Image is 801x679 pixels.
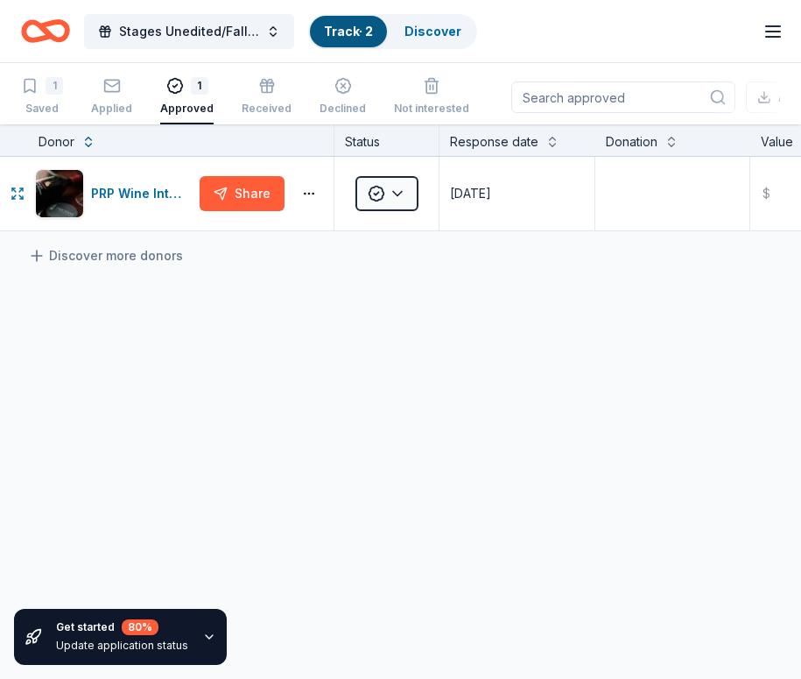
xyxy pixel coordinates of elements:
[200,176,285,211] button: Share
[21,11,70,52] a: Home
[56,619,188,635] div: Get started
[320,102,366,116] div: Declined
[606,131,657,152] div: Donation
[39,131,74,152] div: Donor
[21,70,63,124] button: 1Saved
[46,77,63,95] div: 1
[36,170,83,217] img: Image for PRP Wine International
[84,14,294,49] button: Stages Unedited/Fall Fundraiser
[119,21,259,42] span: Stages Unedited/Fall Fundraiser
[450,183,491,204] div: [DATE]
[122,619,158,635] div: 80 %
[334,124,439,156] div: Status
[28,245,183,266] a: Discover more donors
[394,102,469,116] div: Not interested
[35,169,193,218] button: Image for PRP Wine InternationalPRP Wine International
[394,70,469,124] button: Not interested
[761,131,793,152] div: Value
[21,102,63,116] div: Saved
[320,70,366,124] button: Declined
[56,639,188,653] div: Update application status
[160,70,214,124] button: 1Approved
[242,102,292,116] div: Received
[91,70,132,124] button: Applied
[242,70,292,124] button: Received
[91,183,193,204] div: PRP Wine International
[308,14,477,49] button: Track· 2Discover
[450,131,538,152] div: Response date
[439,157,594,230] button: [DATE]
[91,102,132,116] div: Applied
[511,81,735,113] input: Search approved
[324,24,373,39] a: Track· 2
[191,77,208,95] div: 1
[160,102,214,116] div: Approved
[404,24,461,39] a: Discover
